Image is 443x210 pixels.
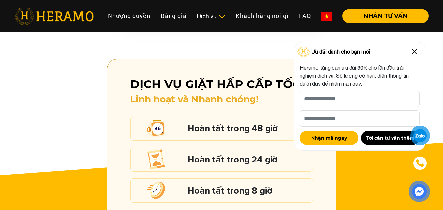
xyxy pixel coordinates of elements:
[188,124,310,133] h5: Hoàn tất trong 48 giờ
[337,13,429,19] a: NHẬN TƯ VẤN
[300,131,358,145] button: Nhận mã ngay
[321,12,332,21] img: vn-flag.png
[411,154,429,172] a: phone-icon
[312,48,370,56] span: Ưu đãi dành cho bạn mới
[218,13,225,20] img: subToggleIcon
[342,9,429,23] button: NHẬN TƯ VẤN
[103,9,155,23] a: Nhượng quyền
[297,47,310,57] img: Logo
[231,9,294,23] a: Khách hàng nói gì
[416,160,424,167] img: phone-icon
[294,9,316,23] a: FAQ
[361,131,420,145] button: Tôi cần tư vấn thêm
[130,94,313,105] h4: Linh hoạt và Nhanh chóng!
[188,155,310,164] h5: Hoàn tất trong 24 giờ
[197,12,225,21] div: Dịch vụ
[409,47,420,57] img: Close
[155,9,192,23] a: Bảng giá
[14,8,94,25] img: heramo-logo.png
[300,64,420,87] p: Heramo tặng bạn ưu đãi 30K cho lần đầu trải nghiệm dịch vụ. Số lượng có hạn, điền thông tin dưới ...
[188,186,310,195] h5: Hoàn tất trong 8 giờ
[130,77,313,91] h3: Dịch vụ giặt hấp cấp tốc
